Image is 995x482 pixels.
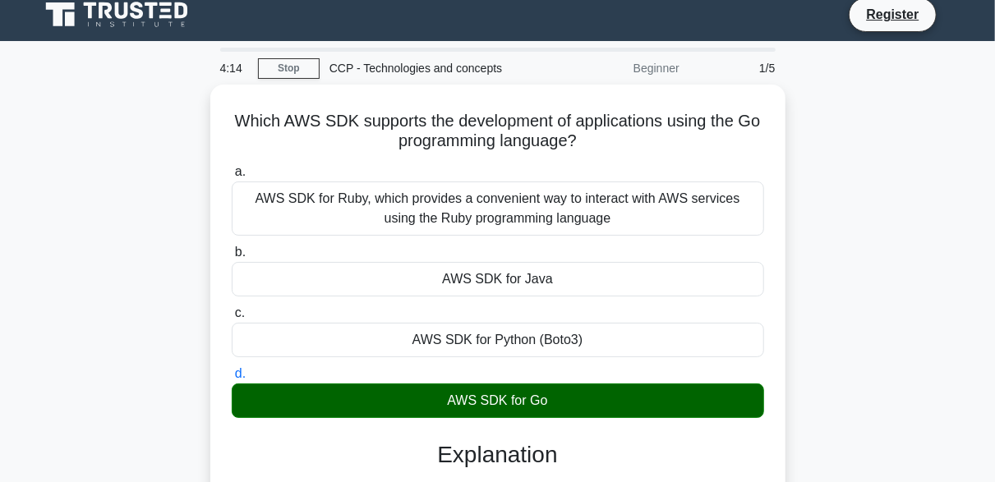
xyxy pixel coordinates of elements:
[232,383,764,418] div: AWS SDK for Go
[230,111,766,152] h5: Which AWS SDK supports the development of applications using the Go programming language?
[235,366,246,380] span: d.
[235,164,246,178] span: a.
[856,4,928,25] a: Register
[689,52,785,85] div: 1/5
[242,441,754,469] h3: Explanation
[546,52,689,85] div: Beginner
[235,305,245,319] span: c.
[235,245,246,259] span: b.
[320,52,546,85] div: CCP - Technologies and concepts
[232,262,764,296] div: AWS SDK for Java
[232,323,764,357] div: AWS SDK for Python (Boto3)
[232,181,764,236] div: AWS SDK for Ruby, which provides a convenient way to interact with AWS services using the Ruby pr...
[210,52,258,85] div: 4:14
[258,58,320,79] a: Stop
